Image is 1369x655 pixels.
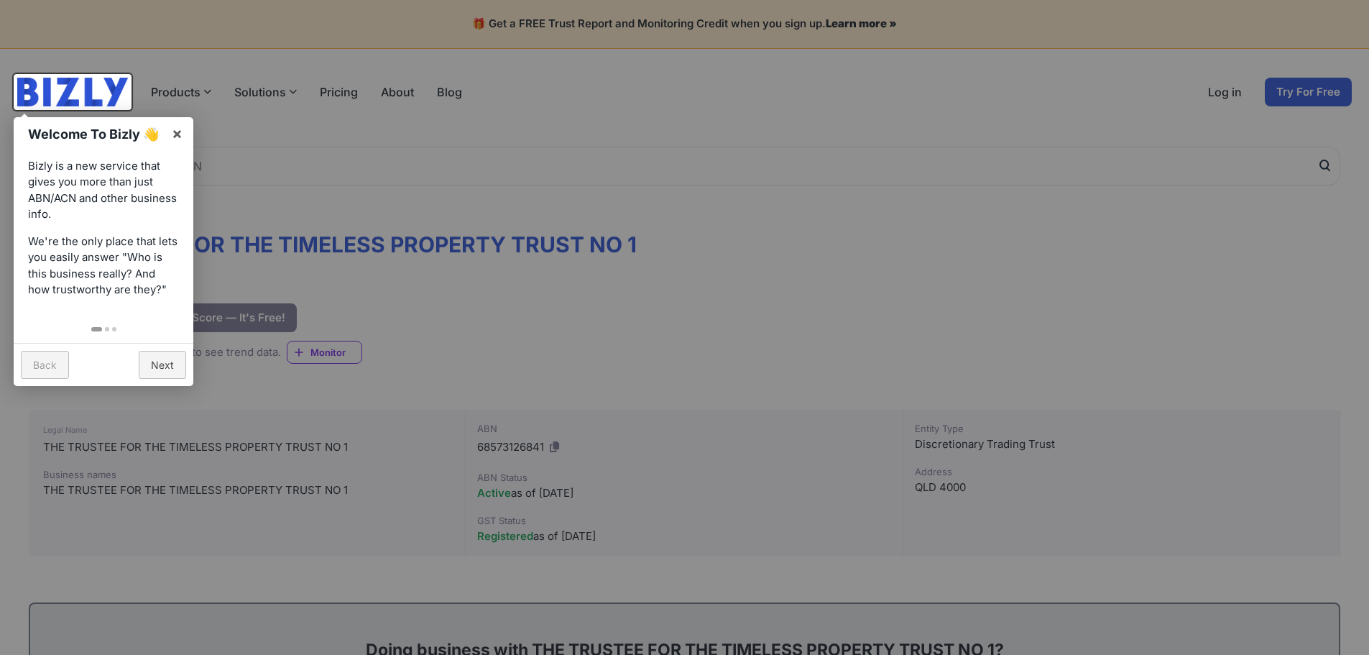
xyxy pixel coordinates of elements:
[21,351,69,379] a: Back
[161,117,193,150] a: ×
[28,124,164,144] h1: Welcome To Bizly 👋
[139,351,186,379] a: Next
[28,234,179,298] p: We're the only place that lets you easily answer "Who is this business really? And how trustworth...
[28,158,179,223] p: Bizly is a new service that gives you more than just ABN/ACN and other business info.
